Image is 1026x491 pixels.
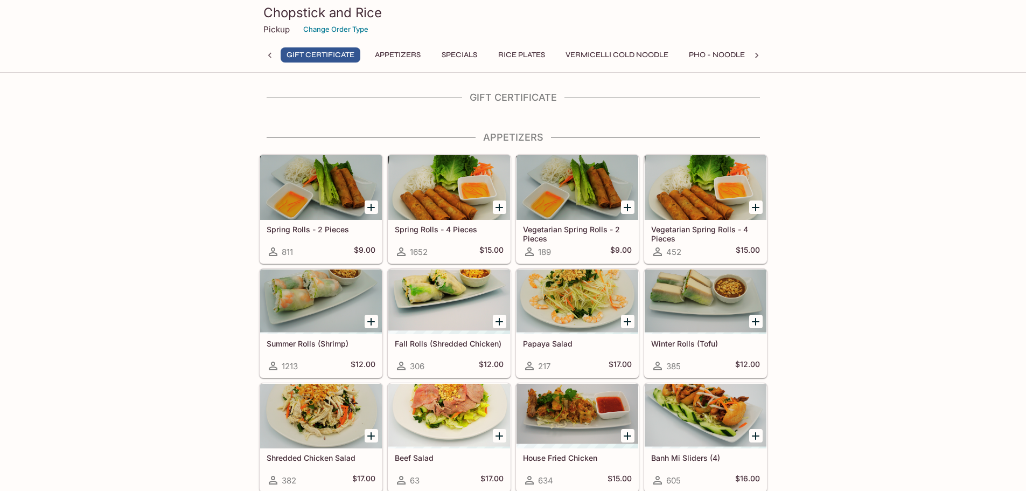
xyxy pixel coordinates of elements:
[516,269,639,378] a: Papaya Salad217$17.00
[644,269,767,378] a: Winter Rolls (Tofu)385$12.00
[560,47,674,63] button: Vermicelli Cold Noodle
[260,384,382,448] div: Shredded Chicken Salad
[517,269,638,334] div: Papaya Salad
[735,359,760,372] h5: $12.00
[365,200,378,214] button: Add Spring Rolls - 2 Pieces
[610,245,632,258] h5: $9.00
[260,155,382,220] div: Spring Rolls - 2 Pieces
[260,155,382,264] a: Spring Rolls - 2 Pieces811$9.00
[263,4,763,21] h3: Chopstick and Rice
[410,361,424,371] span: 306
[517,384,638,448] div: House Fried Chicken
[517,155,638,220] div: Vegetarian Spring Rolls - 2 Pieces
[260,269,382,334] div: Summer Rolls (Shrimp)
[365,429,378,442] button: Add Shredded Chicken Salad
[352,474,375,487] h5: $17.00
[410,475,420,486] span: 63
[267,225,375,234] h5: Spring Rolls - 2 Pieces
[479,359,504,372] h5: $12.00
[666,475,681,486] span: 605
[523,225,632,243] h5: Vegetarian Spring Rolls - 2 Pieces
[538,247,551,257] span: 189
[621,200,634,214] button: Add Vegetarian Spring Rolls - 2 Pieces
[395,453,504,462] h5: Beef Salad
[354,245,375,258] h5: $9.00
[538,475,553,486] span: 634
[666,361,681,371] span: 385
[281,47,360,63] button: Gift Certificate
[395,225,504,234] h5: Spring Rolls - 4 Pieces
[651,453,760,462] h5: Banh Mi Sliders (4)
[493,315,506,328] button: Add Fall Rolls (Shredded Chicken)
[395,339,504,348] h5: Fall Rolls (Shredded Chicken)
[282,361,298,371] span: 1213
[608,474,632,487] h5: $15.00
[410,247,428,257] span: 1652
[259,132,767,143] h4: Appetizers
[651,225,760,243] h5: Vegetarian Spring Rolls - 4 Pieces
[735,474,760,487] h5: $16.00
[645,384,766,448] div: Banh Mi Sliders (4)
[492,47,551,63] button: Rice Plates
[282,475,296,486] span: 382
[493,429,506,442] button: Add Beef Salad
[267,339,375,348] h5: Summer Rolls (Shrimp)
[365,315,378,328] button: Add Summer Rolls (Shrimp)
[263,24,290,34] p: Pickup
[493,200,506,214] button: Add Spring Rolls - 4 Pieces
[259,92,767,103] h4: Gift Certificate
[388,384,510,448] div: Beef Salad
[621,429,634,442] button: Add House Fried Chicken
[480,474,504,487] h5: $17.00
[666,247,681,257] span: 452
[749,315,763,328] button: Add Winter Rolls (Tofu)
[683,47,773,63] button: Pho - Noodle Soup
[644,155,767,264] a: Vegetarian Spring Rolls - 4 Pieces452$15.00
[538,361,550,371] span: 217
[621,315,634,328] button: Add Papaya Salad
[651,339,760,348] h5: Winter Rolls (Tofu)
[388,269,510,334] div: Fall Rolls (Shredded Chicken)
[749,200,763,214] button: Add Vegetarian Spring Rolls - 4 Pieces
[749,429,763,442] button: Add Banh Mi Sliders (4)
[388,155,511,264] a: Spring Rolls - 4 Pieces1652$15.00
[260,269,382,378] a: Summer Rolls (Shrimp)1213$12.00
[645,269,766,334] div: Winter Rolls (Tofu)
[267,453,375,462] h5: Shredded Chicken Salad
[736,245,760,258] h5: $15.00
[298,21,373,38] button: Change Order Type
[351,359,375,372] h5: $12.00
[388,269,511,378] a: Fall Rolls (Shredded Chicken)306$12.00
[516,155,639,264] a: Vegetarian Spring Rolls - 2 Pieces189$9.00
[479,245,504,258] h5: $15.00
[645,155,766,220] div: Vegetarian Spring Rolls - 4 Pieces
[523,339,632,348] h5: Papaya Salad
[369,47,427,63] button: Appetizers
[523,453,632,462] h5: House Fried Chicken
[609,359,632,372] h5: $17.00
[282,247,293,257] span: 811
[388,155,510,220] div: Spring Rolls - 4 Pieces
[435,47,484,63] button: Specials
